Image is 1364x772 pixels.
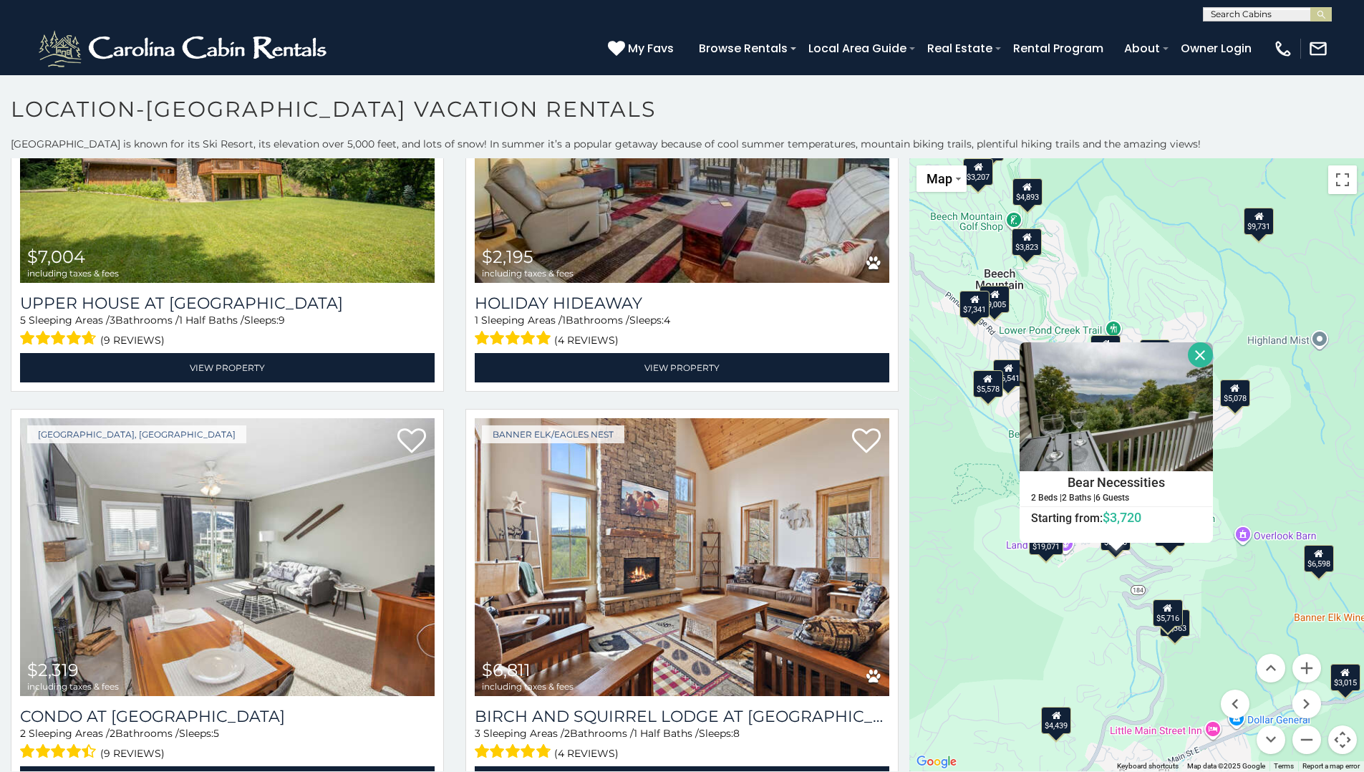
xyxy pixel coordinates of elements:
a: Upper House at [GEOGRAPHIC_DATA] [20,294,435,313]
div: $9,005 [980,286,1010,313]
div: Sleeping Areas / Bathrooms / Sleeps: [475,726,889,763]
span: 3 [475,727,480,740]
a: Add to favorites [397,427,426,457]
img: Birch and Squirrel Lodge at Eagles Nest [475,418,889,696]
button: Close [1188,342,1213,367]
h5: 2 Beds | [1031,493,1062,503]
span: $2,195 [482,246,533,267]
span: 1 [562,314,566,327]
span: including taxes & fees [27,269,119,278]
span: (9 reviews) [100,331,165,349]
a: Birch and Squirrel Lodge at [GEOGRAPHIC_DATA] [475,707,889,726]
a: View Property [475,353,889,382]
button: Map camera controls [1328,725,1357,754]
button: Move up [1257,654,1285,682]
a: Banner Elk/Eagles Nest [482,425,624,443]
img: phone-regular-white.png [1273,39,1293,59]
div: $7,899 [1091,335,1121,362]
h3: Condo at Pinnacle Inn Resort [20,707,435,726]
a: Bear Necessities 2 Beds | 2 Baths | 6 Guests Starting from:$3,720 [1020,471,1213,526]
a: About [1117,36,1167,61]
span: 1 [475,314,478,327]
span: 5 [213,727,219,740]
button: Move down [1257,725,1285,754]
span: 2 [564,727,570,740]
div: Sleeping Areas / Bathrooms / Sleeps: [475,313,889,349]
span: Map data ©2025 Google [1187,762,1265,770]
span: 1 Half Baths / [634,727,699,740]
div: Sleeping Areas / Bathrooms / Sleeps: [20,313,435,349]
h5: 2 Baths | [1062,493,1095,503]
button: Keyboard shortcuts [1117,761,1179,771]
a: Rental Program [1006,36,1111,61]
a: Condo at [GEOGRAPHIC_DATA] [20,707,435,726]
span: My Favs [628,39,674,57]
div: $4,439 [1042,707,1072,734]
button: Zoom in [1292,654,1321,682]
button: Move right [1292,690,1321,718]
a: Browse Rentals [692,36,795,61]
span: including taxes & fees [482,269,574,278]
a: Open this area in Google Maps (opens a new window) [913,753,960,771]
h3: Birch and Squirrel Lodge at Eagles Nest [475,707,889,726]
img: Google [913,753,960,771]
span: $2,319 [27,660,79,680]
div: $5,078 [1220,380,1250,407]
a: Report a map error [1302,762,1360,770]
a: Add to favorites [852,427,881,457]
button: Move left [1221,690,1249,718]
span: $6,811 [482,660,531,680]
img: White-1-2.png [36,27,333,70]
span: including taxes & fees [27,682,119,691]
div: $3,015 [1330,664,1360,691]
a: My Favs [608,39,677,58]
span: 3 [110,314,115,327]
span: 1 Half Baths / [179,314,244,327]
div: $9,731 [1244,208,1274,235]
div: $3,207 [964,158,994,185]
span: 8 [733,727,740,740]
h4: Bear Necessities [1020,472,1212,493]
div: $7,341 [960,291,990,318]
a: Real Estate [920,36,1000,61]
div: $6,541 [994,360,1024,387]
a: Holiday Hideaway [475,294,889,313]
span: 2 [20,727,26,740]
span: including taxes & fees [482,682,574,691]
span: $3,720 [1103,510,1141,525]
span: 4 [664,314,670,327]
span: 5 [20,314,26,327]
h3: Upper House at Tiffanys Estate [20,294,435,313]
button: Zoom out [1292,725,1321,754]
span: (4 reviews) [554,744,619,763]
img: Condo at Pinnacle Inn Resort [20,418,435,696]
button: Change map style [916,165,967,192]
h5: 6 Guests [1095,493,1129,503]
div: Sleeping Areas / Bathrooms / Sleeps: [20,726,435,763]
a: Condo at Pinnacle Inn Resort $2,319 including taxes & fees [20,418,435,696]
a: Local Area Guide [801,36,914,61]
a: Birch and Squirrel Lodge at Eagles Nest $6,811 including taxes & fees [475,418,889,696]
div: $4,893 [1012,178,1043,206]
div: $3,410 [1141,339,1171,367]
div: $5,578 [973,370,1003,397]
div: $3,823 [1012,228,1043,256]
a: [GEOGRAPHIC_DATA], [GEOGRAPHIC_DATA] [27,425,246,443]
span: (4 reviews) [554,331,619,349]
button: Toggle fullscreen view [1328,165,1357,194]
a: Owner Login [1174,36,1259,61]
span: Map [927,171,952,186]
img: mail-regular-white.png [1308,39,1328,59]
span: 2 [110,727,115,740]
span: $7,004 [27,246,85,267]
a: Terms (opens in new tab) [1274,762,1294,770]
div: $5,716 [1153,599,1183,627]
img: Bear Necessities [1020,342,1213,471]
span: 9 [279,314,285,327]
a: View Property [20,353,435,382]
div: $6,598 [1304,545,1334,572]
h6: Starting from: [1020,511,1212,525]
span: (9 reviews) [100,744,165,763]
